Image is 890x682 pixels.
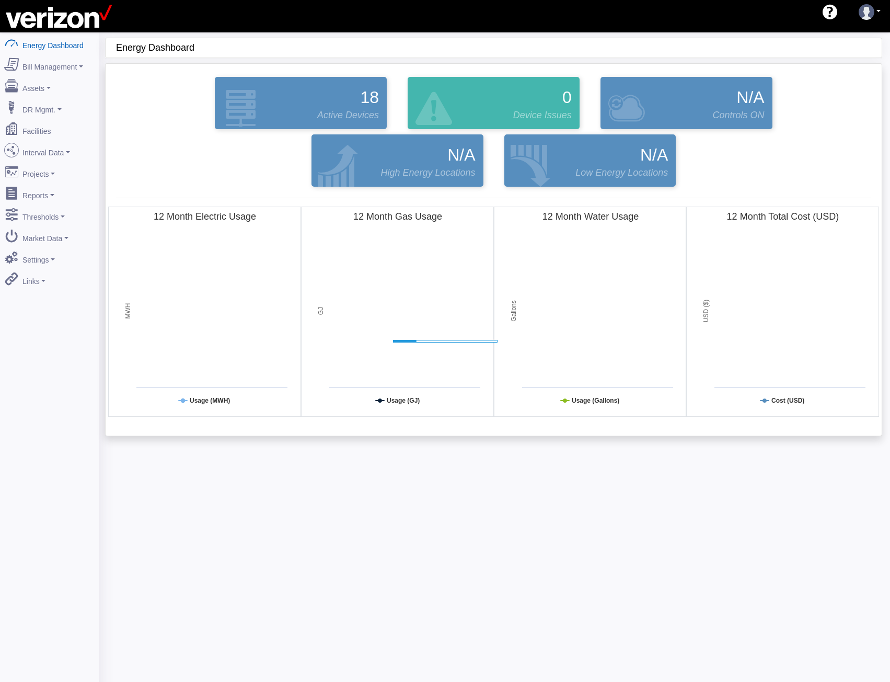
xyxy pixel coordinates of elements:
[702,300,710,322] tspan: USD ($)
[317,108,379,122] span: Active Devices
[204,74,397,132] div: Devices that are actively reporting data.
[317,307,325,315] tspan: GJ
[190,397,230,404] tspan: Usage (MWH)
[572,397,619,404] tspan: Usage (Gallons)
[736,85,764,110] span: N/A
[447,142,475,167] span: N/A
[380,166,475,180] span: High Energy Locations
[510,300,517,322] tspan: Gallons
[387,397,420,404] tspan: Usage (GJ)
[575,166,668,180] span: Low Energy Locations
[124,303,132,319] tspan: MWH
[640,142,668,167] span: N/A
[116,38,882,58] div: Energy Dashboard
[361,85,379,110] span: 18
[154,211,256,222] tspan: 12 Month Electric Usage
[859,4,874,20] img: user-3.svg
[542,211,638,222] tspan: 12 Month Water Usage
[397,74,590,132] div: Devices that are active and configured but are in an error state.
[771,397,804,404] tspan: Cost (USD)
[513,108,572,122] span: Device Issues
[713,108,765,122] span: Controls ON
[212,77,389,129] a: 18 Active Devices
[353,211,442,222] tspan: 12 Month Gas Usage
[562,85,572,110] span: 0
[727,211,839,222] tspan: 12 Month Total Cost (USD)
